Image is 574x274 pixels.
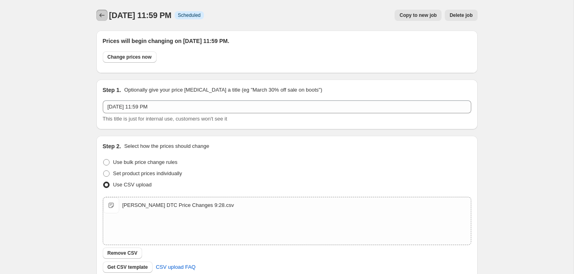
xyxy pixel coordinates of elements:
span: Remove CSV [108,250,138,256]
button: Delete job [445,10,477,21]
input: 30% off holiday sale [103,100,471,113]
div: [PERSON_NAME] DTC Price Changes 9:28.csv [122,201,234,209]
span: [DATE] 11:59 PM [109,11,172,20]
p: Select how the prices should change [124,142,209,150]
span: Set product prices individually [113,170,182,176]
span: Copy to new job [399,12,437,18]
span: This title is just for internal use, customers won't see it [103,116,227,122]
span: Get CSV template [108,264,148,270]
button: Copy to new job [395,10,442,21]
button: Get CSV template [103,262,153,273]
span: Use bulk price change rules [113,159,177,165]
button: Change prices now [103,51,157,63]
span: Change prices now [108,54,152,60]
p: Optionally give your price [MEDICAL_DATA] a title (eg "March 30% off sale on boots") [124,86,322,94]
button: Remove CSV [103,247,142,259]
span: Scheduled [178,12,201,18]
h2: Prices will begin changing on [DATE] 11:59 PM. [103,37,471,45]
a: CSV upload FAQ [151,261,200,274]
h2: Step 1. [103,86,121,94]
span: CSV upload FAQ [156,263,195,271]
button: Price change jobs [96,10,108,21]
h2: Step 2. [103,142,121,150]
span: Use CSV upload [113,182,152,188]
span: Delete job [450,12,472,18]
